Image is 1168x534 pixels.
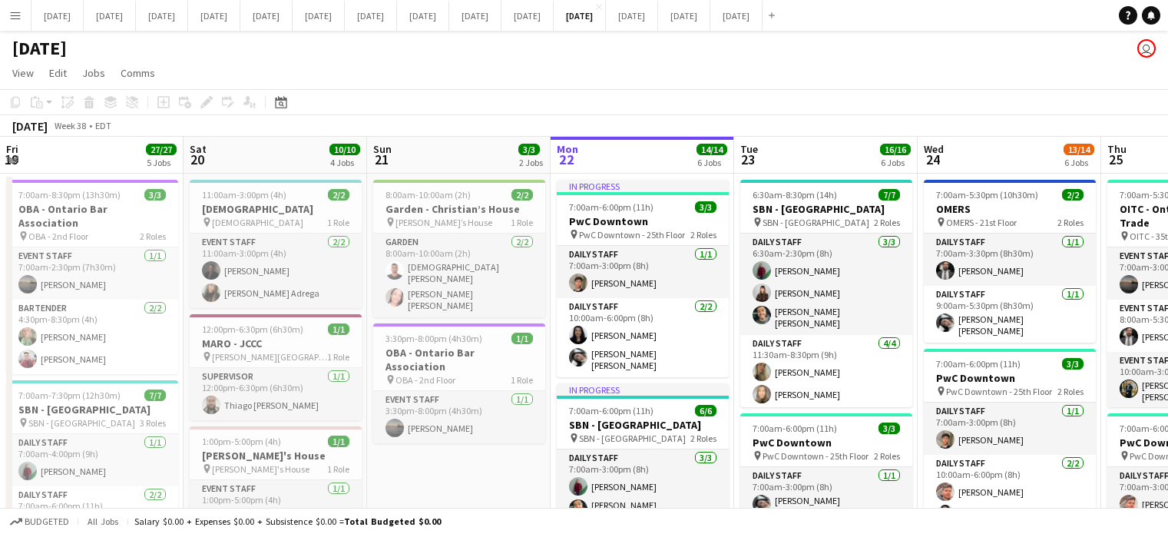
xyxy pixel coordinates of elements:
span: Tue [740,142,758,156]
app-job-card: 3:30pm-8:00pm (4h30m)1/1OBA - Ontario Bar Association OBA - 2nd Floor1 RoleEvent Staff1/13:30pm-8... [373,323,545,443]
span: 7:00am-7:30pm (12h30m) [18,390,121,401]
button: [DATE] [31,1,84,31]
button: Budgeted [8,513,71,530]
div: 7:00am-6:00pm (11h)3/3PwC Downtown PwC Downtown - 25th Floor2 RolesDaily Staff1/17:00am-3:00pm (8... [924,349,1096,529]
span: 2 Roles [690,229,716,240]
span: 24 [921,151,944,168]
span: Week 38 [51,120,89,131]
span: 1/1 [328,436,349,447]
app-card-role: Daily Staff1/19:00am-5:30pm (8h30m)[PERSON_NAME] [PERSON_NAME] [924,286,1096,343]
span: Comms [121,66,155,80]
span: Edit [49,66,67,80]
span: 3/3 [144,189,166,201]
app-card-role: Daily Staff1/17:00am-4:00pm (9h)[PERSON_NAME] [6,434,178,486]
div: 12:00pm-6:30pm (6h30m)1/1MARO - JCCC [PERSON_NAME][GEOGRAPHIC_DATA]1 RoleSupervisor1/112:00pm-6:3... [190,314,362,420]
app-job-card: 7:00am-8:30pm (13h30m)3/3OBA - Ontario Bar Association OBA - 2nd Floor2 RolesEvent Staff1/17:00am... [6,180,178,374]
span: 22 [554,151,578,168]
span: 2 Roles [874,450,900,462]
h3: [PERSON_NAME]'s House [190,449,362,463]
span: 3/3 [878,423,900,434]
h3: Garden - Christian’s House [373,202,545,216]
div: In progress [557,383,729,396]
div: 2 Jobs [519,157,543,168]
span: [PERSON_NAME][GEOGRAPHIC_DATA] [212,351,327,363]
span: 7/7 [878,189,900,201]
app-card-role: Event Staff1/17:00am-2:30pm (7h30m)[PERSON_NAME] [6,247,178,300]
span: [PERSON_NAME]’s House [395,217,492,228]
span: 7:00am-6:00pm (11h) [936,358,1021,370]
span: Fri [6,142,18,156]
span: 1/1 [511,333,533,344]
span: 16/16 [880,144,911,155]
app-job-card: 7:00am-5:30pm (10h30m)2/2OMERS OMERS - 21st Floor2 RolesDaily Staff1/17:00am-3:30pm (8h30m)[PERSO... [924,180,1096,343]
span: Jobs [82,66,105,80]
app-job-card: 11:00am-3:00pm (4h)2/2[DEMOGRAPHIC_DATA] [DEMOGRAPHIC_DATA]1 RoleEvent Staff2/211:00am-3:00pm (4h... [190,180,362,308]
span: 2 Roles [140,231,166,242]
app-card-role: Daily Staff1/17:00am-3:00pm (8h)[PERSON_NAME] [557,246,729,298]
app-card-role: Event Staff2/211:00am-3:00pm (4h)[PERSON_NAME][PERSON_NAME] Adrega [190,234,362,308]
div: In progress [557,180,729,192]
h3: SBN - [GEOGRAPHIC_DATA] [6,403,178,416]
app-card-role: Event Staff1/11:00pm-5:00pm (4h)[PERSON_NAME] [190,480,362,532]
button: [DATE] [658,1,710,31]
a: Comms [114,63,161,83]
span: 7:00am-6:00pm (11h) [569,405,653,416]
h3: [DEMOGRAPHIC_DATA] [190,202,362,216]
button: [DATE] [710,1,763,31]
app-card-role: Event Staff1/13:30pm-8:00pm (4h30m)[PERSON_NAME] [373,391,545,443]
app-card-role: Bartender2/24:30pm-8:30pm (4h)[PERSON_NAME][PERSON_NAME] [6,300,178,374]
span: 1/1 [328,323,349,335]
div: In progress7:00am-6:00pm (11h)3/3PwC Downtown PwC Downtown - 25th Floor2 RolesDaily Staff1/17:00a... [557,180,729,377]
span: 21 [371,151,392,168]
div: 4 Jobs [330,157,359,168]
h3: MARO - JCCC [190,337,362,350]
app-user-avatar: Jolanta Rokowski [1137,39,1156,58]
button: [DATE] [449,1,501,31]
div: 6 Jobs [1064,157,1094,168]
span: 2/2 [328,189,349,201]
span: 13/14 [1064,144,1094,155]
span: 2/2 [511,189,533,201]
span: Sun [373,142,392,156]
span: All jobs [84,516,121,527]
span: [PERSON_NAME]'s House [212,463,309,475]
button: [DATE] [345,1,397,31]
div: 8:00am-10:00am (2h)2/2Garden - Christian’s House [PERSON_NAME]’s House1 RoleGarden2/28:00am-10:00... [373,180,545,317]
span: 19 [4,151,18,168]
button: [DATE] [397,1,449,31]
button: [DATE] [240,1,293,31]
app-card-role: Daily Staff2/210:00am-6:00pm (8h)[PERSON_NAME][PERSON_NAME] [PERSON_NAME] [557,298,729,377]
span: 23 [738,151,758,168]
span: 1 Role [511,374,533,386]
span: 6/6 [695,405,716,416]
app-card-role: Daily Staff1/17:00am-3:00pm (8h)[PERSON_NAME] [PERSON_NAME] [740,467,912,524]
span: 7:00am-6:00pm (11h) [753,423,837,434]
h3: SBN - [GEOGRAPHIC_DATA] [740,202,912,216]
a: Edit [43,63,73,83]
app-card-role: Daily Staff1/17:00am-3:00pm (8h)[PERSON_NAME] [924,403,1096,455]
button: [DATE] [188,1,240,31]
div: Salary $0.00 + Expenses $0.00 + Subsistence $0.00 = [134,516,441,527]
span: 7/7 [144,390,166,401]
span: Thu [1107,142,1127,156]
span: 1 Role [511,217,533,228]
app-job-card: 1:00pm-5:00pm (4h)1/1[PERSON_NAME]'s House [PERSON_NAME]'s House1 RoleEvent Staff1/11:00pm-5:00pm... [190,426,362,532]
button: [DATE] [606,1,658,31]
span: 7:00am-5:30pm (10h30m) [936,189,1038,201]
a: View [6,63,40,83]
h1: [DATE] [12,37,67,60]
app-job-card: 6:30am-8:30pm (14h)7/7SBN - [GEOGRAPHIC_DATA] SBN - [GEOGRAPHIC_DATA]2 RolesDaily Staff3/36:30am-... [740,180,912,407]
button: [DATE] [136,1,188,31]
span: PwC Downtown - 25th Floor [763,450,869,462]
span: 2 Roles [690,433,716,444]
app-card-role: Garden2/28:00am-10:00am (2h)[DEMOGRAPHIC_DATA][PERSON_NAME] [PERSON_NAME][PERSON_NAME] [PERSON_NAME] [373,234,545,317]
app-card-role: Daily Staff4/411:30am-8:30pm (9h)[PERSON_NAME][PERSON_NAME] [740,335,912,459]
span: 11:00am-3:00pm (4h) [202,189,286,201]
span: Total Budgeted $0.00 [344,516,441,527]
div: 5 Jobs [147,157,176,168]
span: SBN - [GEOGRAPHIC_DATA] [763,217,869,228]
